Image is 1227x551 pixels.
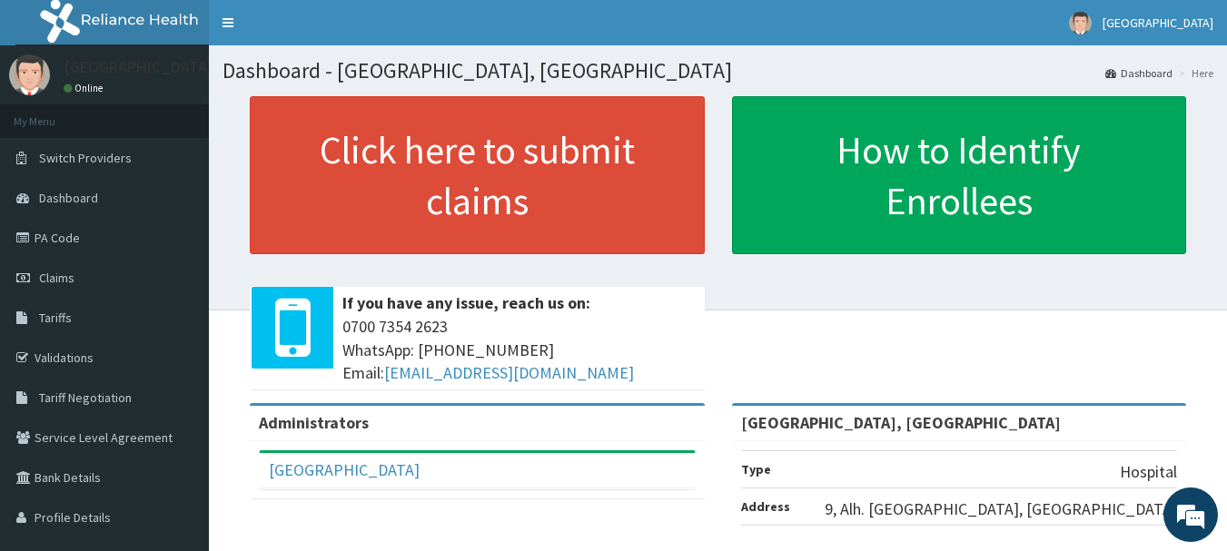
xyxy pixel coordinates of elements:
[269,459,420,480] a: [GEOGRAPHIC_DATA]
[1069,12,1092,34] img: User Image
[342,315,696,385] span: 0700 7354 2623 WhatsApp: [PHONE_NUMBER] Email:
[64,59,213,75] p: [GEOGRAPHIC_DATA]
[741,412,1061,433] strong: [GEOGRAPHIC_DATA], [GEOGRAPHIC_DATA]
[342,292,590,313] b: If you have any issue, reach us on:
[39,190,98,206] span: Dashboard
[250,96,705,254] a: Click here to submit claims
[741,461,771,477] b: Type
[732,96,1187,254] a: How to Identify Enrollees
[64,82,107,94] a: Online
[1105,65,1173,81] a: Dashboard
[223,59,1213,83] h1: Dashboard - [GEOGRAPHIC_DATA], [GEOGRAPHIC_DATA]
[39,310,72,326] span: Tariffs
[1120,460,1177,484] p: Hospital
[825,497,1177,521] p: 9, Alh. [GEOGRAPHIC_DATA], [GEOGRAPHIC_DATA]
[39,270,74,286] span: Claims
[741,498,790,515] b: Address
[1103,15,1213,31] span: [GEOGRAPHIC_DATA]
[39,389,132,406] span: Tariff Negotiation
[39,150,132,166] span: Switch Providers
[9,54,50,95] img: User Image
[1174,65,1213,81] li: Here
[384,362,634,383] a: [EMAIL_ADDRESS][DOMAIN_NAME]
[259,412,369,433] b: Administrators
